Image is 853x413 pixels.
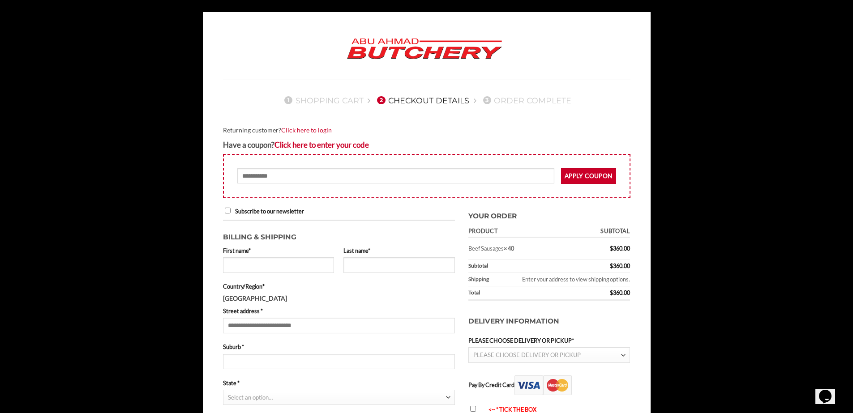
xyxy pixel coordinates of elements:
strong: × 40 [504,245,514,252]
label: PLEASE CHOOSE DELIVERY OR PICKUP [468,336,630,345]
td: Beef Sausages [468,238,566,259]
iframe: chat widget [815,377,844,404]
span: 1 [284,96,292,104]
label: Country/Region [223,282,455,291]
a: 1Shopping Cart [282,96,364,105]
div: Have a coupon? [223,139,630,151]
span: Subscribe to our newsletter [235,208,304,215]
img: Abu Ahmad Butchery [339,32,510,66]
th: Subtotal [566,225,630,238]
bdi: 360.00 [610,245,630,252]
h3: Billing & Shipping [223,227,455,243]
a: Enter your coupon code [274,140,369,149]
h3: Your order [468,206,630,222]
label: Pay By Credit Card [468,381,572,388]
th: Product [468,225,566,238]
div: Returning customer? [223,125,630,136]
font: <-- * TICK THE BOX [489,406,536,413]
span: $ [610,262,613,269]
a: 2Checkout details [374,96,469,105]
span: PLEASE CHOOSE DELIVERY OR PICKUP [473,351,581,358]
bdi: 360.00 [610,289,630,296]
span: $ [610,289,613,296]
strong: [GEOGRAPHIC_DATA] [223,294,287,302]
th: Subtotal [468,260,566,273]
label: Last name [343,246,455,255]
img: arrow-blink.gif [480,407,489,413]
label: State [223,379,455,387]
input: Subscribe to our newsletter [225,208,231,213]
span: Select an option… [228,394,273,401]
nav: Checkout steps [223,89,630,112]
label: First name [223,246,334,255]
span: $ [610,245,613,252]
label: Street address [223,307,455,315]
img: Pay By Credit Card [514,375,572,395]
bdi: 360.00 [610,262,630,269]
span: 2 [377,96,385,104]
td: Enter your address to view shipping options. [497,273,630,286]
h3: Delivery Information [468,307,630,336]
th: Shipping [468,273,497,286]
label: Suburb [223,342,455,351]
input: <-- * TICK THE BOX [470,406,476,412]
span: State [223,390,455,405]
button: Apply coupon [561,168,616,184]
th: Total [468,286,566,301]
a: Click here to login [281,126,332,134]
